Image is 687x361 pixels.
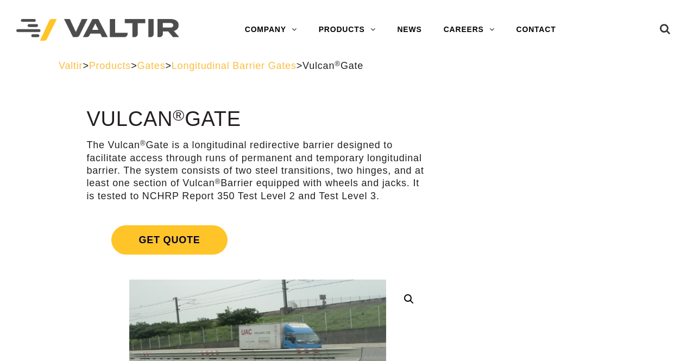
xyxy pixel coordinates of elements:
a: COMPANY [234,19,308,41]
sup: ® [173,106,185,124]
a: CONTACT [506,19,567,41]
span: Get Quote [111,225,227,255]
a: Valtir [59,60,83,71]
a: Gates [137,60,165,71]
a: NEWS [386,19,432,41]
img: Valtir [16,19,179,41]
sup: ® [140,139,146,147]
a: Longitudinal Barrier Gates [172,60,297,71]
span: Vulcan Gate [302,60,363,71]
a: CAREERS [433,19,506,41]
p: The Vulcan Gate is a longitudinal redirective barrier designed to facilitate access through runs ... [86,139,428,202]
a: PRODUCTS [308,19,387,41]
a: Products [89,60,131,71]
sup: ® [335,60,341,68]
sup: ® [215,178,220,186]
h1: Vulcan Gate [86,108,428,131]
div: > > > > [59,60,628,72]
a: Get Quote [86,212,428,268]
